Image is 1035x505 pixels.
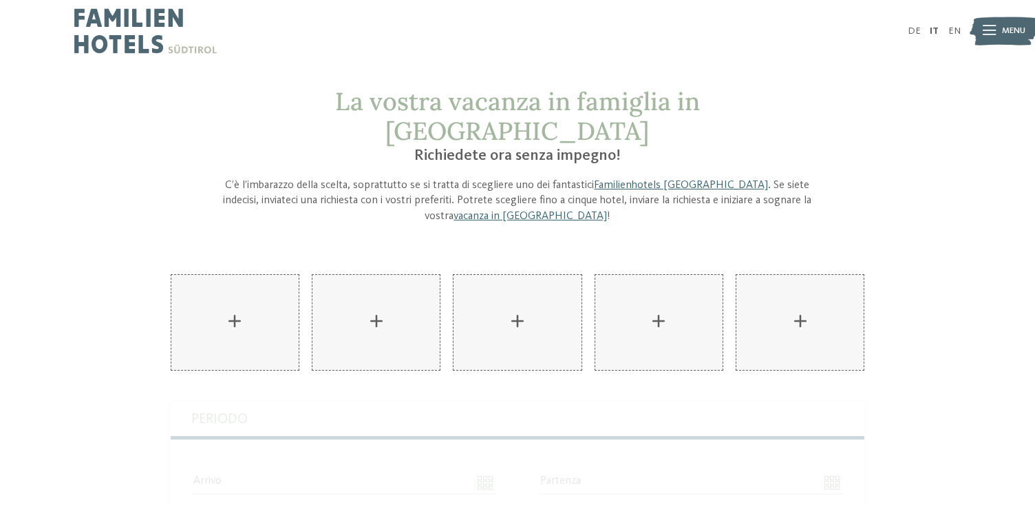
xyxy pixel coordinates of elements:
[930,26,939,36] a: IT
[594,180,768,191] a: Familienhotels [GEOGRAPHIC_DATA]
[948,26,961,36] a: EN
[223,178,812,225] p: C’è l’imbarazzo della scelta, soprattutto se si tratta di scegliere uno dei fantastici . Se siete...
[908,26,921,36] a: DE
[335,85,700,147] span: La vostra vacanza in famiglia in [GEOGRAPHIC_DATA]
[414,148,621,163] span: Richiedete ora senza impegno!
[1002,25,1025,37] span: Menu
[454,211,607,222] a: vacanza in [GEOGRAPHIC_DATA]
